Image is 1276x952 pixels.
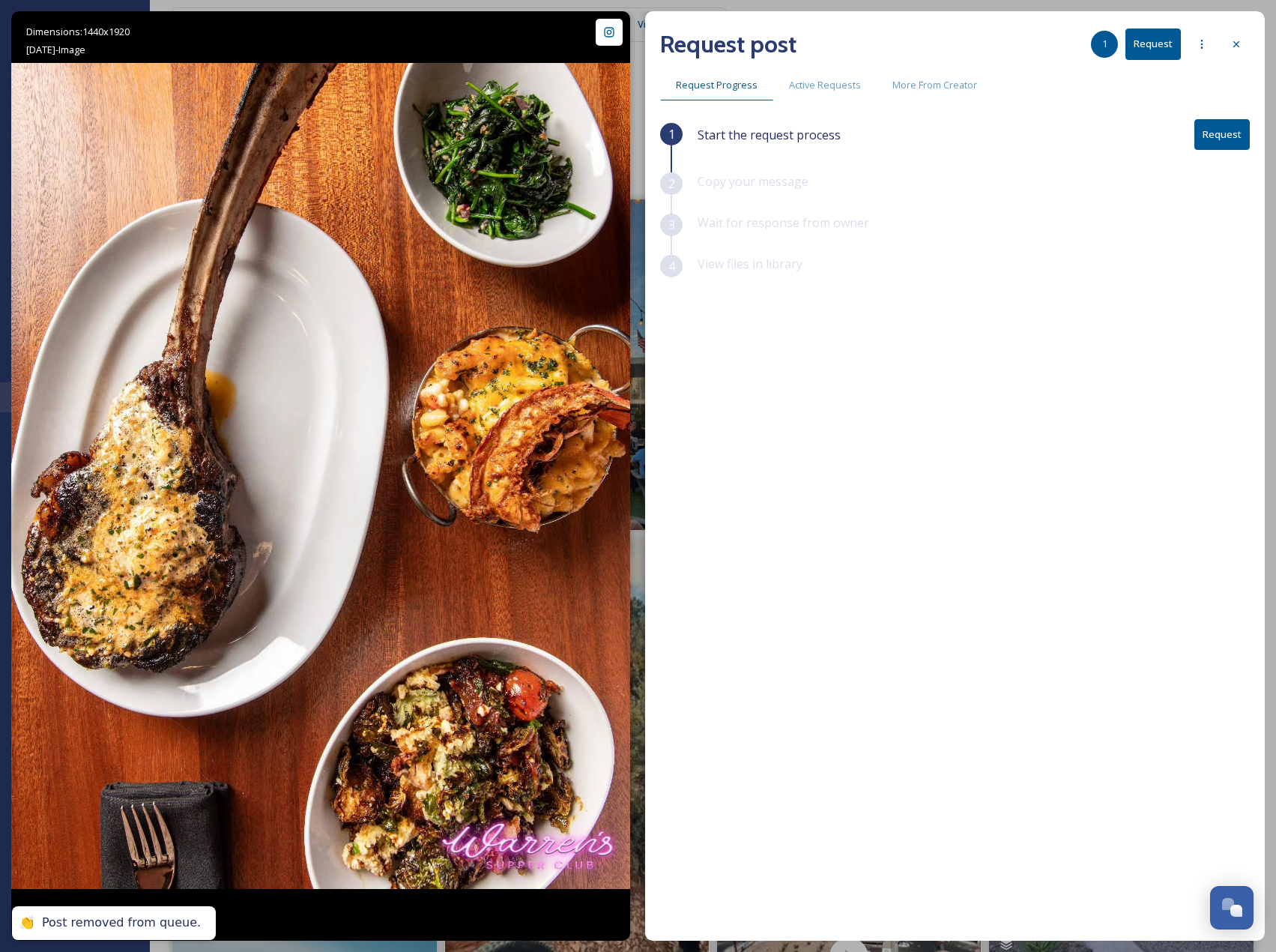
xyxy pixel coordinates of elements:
[26,25,130,38] span: Dimensions: 1440 x 1920
[668,216,675,234] span: 3
[668,125,675,143] span: 1
[1102,37,1107,51] span: 1
[698,126,841,144] span: Start the request process
[668,175,675,193] span: 2
[892,78,977,92] span: More From Creator
[1194,119,1250,150] button: Request
[11,63,630,889] img: #BrunchnSip Family Can I Talk to You... Brunch & Sip is apart of a Family. The name of our Family...
[698,214,869,231] span: Wait for response from owner
[1210,886,1254,930] button: Open Chat
[19,915,34,931] div: 👏
[42,915,201,931] div: Post removed from queue.
[660,26,796,62] h2: Request post
[698,173,808,190] span: Copy your message
[698,256,802,272] span: View files in library
[1125,28,1181,59] button: Request
[26,43,85,56] span: [DATE] - Image
[668,257,675,275] span: 4
[676,78,758,92] span: Request Progress
[789,78,861,92] span: Active Requests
